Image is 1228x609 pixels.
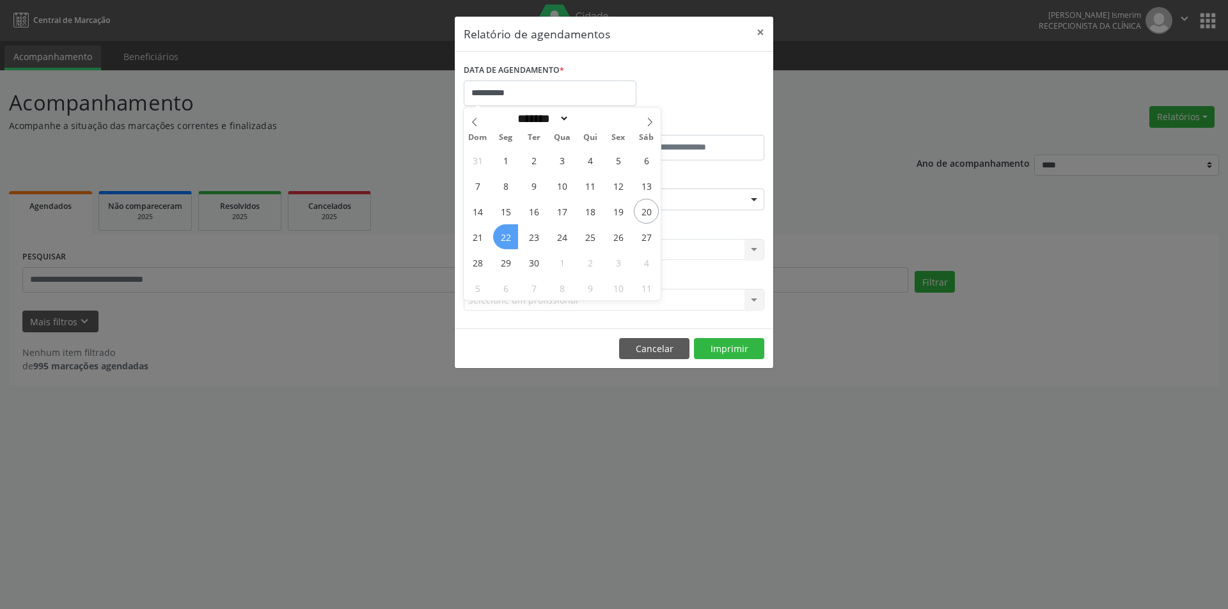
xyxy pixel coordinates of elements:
[549,148,574,173] span: Setembro 3, 2025
[617,115,764,135] label: ATÉ
[493,148,518,173] span: Setembro 1, 2025
[549,275,574,300] span: Outubro 8, 2025
[634,148,659,173] span: Setembro 6, 2025
[465,173,490,198] span: Setembro 7, 2025
[578,199,602,224] span: Setembro 18, 2025
[549,250,574,275] span: Outubro 1, 2025
[578,173,602,198] span: Setembro 11, 2025
[606,199,631,224] span: Setembro 19, 2025
[521,199,546,224] span: Setembro 16, 2025
[578,224,602,249] span: Setembro 25, 2025
[606,224,631,249] span: Setembro 26, 2025
[634,224,659,249] span: Setembro 27, 2025
[464,134,492,142] span: Dom
[493,173,518,198] span: Setembro 8, 2025
[513,112,569,125] select: Month
[633,134,661,142] span: Sáb
[606,275,631,300] span: Outubro 10, 2025
[634,173,659,198] span: Setembro 13, 2025
[634,250,659,275] span: Outubro 4, 2025
[619,338,689,360] button: Cancelar
[578,275,602,300] span: Outubro 9, 2025
[578,148,602,173] span: Setembro 4, 2025
[549,173,574,198] span: Setembro 10, 2025
[520,134,548,142] span: Ter
[606,250,631,275] span: Outubro 3, 2025
[604,134,633,142] span: Sex
[465,224,490,249] span: Setembro 21, 2025
[493,224,518,249] span: Setembro 22, 2025
[748,17,773,48] button: Close
[548,134,576,142] span: Qua
[521,275,546,300] span: Outubro 7, 2025
[521,250,546,275] span: Setembro 30, 2025
[465,275,490,300] span: Outubro 5, 2025
[521,173,546,198] span: Setembro 9, 2025
[493,250,518,275] span: Setembro 29, 2025
[549,199,574,224] span: Setembro 17, 2025
[493,275,518,300] span: Outubro 6, 2025
[634,275,659,300] span: Outubro 11, 2025
[576,134,604,142] span: Qui
[492,134,520,142] span: Seg
[634,199,659,224] span: Setembro 20, 2025
[493,199,518,224] span: Setembro 15, 2025
[578,250,602,275] span: Outubro 2, 2025
[465,250,490,275] span: Setembro 28, 2025
[465,148,490,173] span: Agosto 31, 2025
[606,148,631,173] span: Setembro 5, 2025
[464,26,610,42] h5: Relatório de agendamentos
[464,61,564,81] label: DATA DE AGENDAMENTO
[465,199,490,224] span: Setembro 14, 2025
[569,112,611,125] input: Year
[694,338,764,360] button: Imprimir
[521,148,546,173] span: Setembro 2, 2025
[521,224,546,249] span: Setembro 23, 2025
[549,224,574,249] span: Setembro 24, 2025
[606,173,631,198] span: Setembro 12, 2025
